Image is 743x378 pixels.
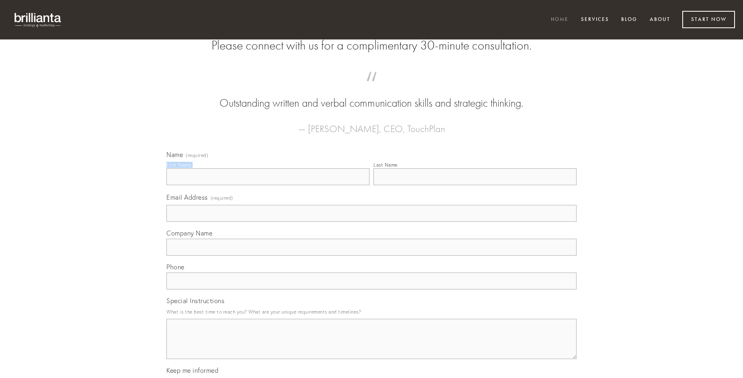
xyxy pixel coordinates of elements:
[179,80,564,111] blockquote: Outstanding written and verbal communication skills and strategic thinking.
[682,11,735,28] a: Start Now
[166,306,577,317] p: What is the best time to reach you? What are your unique requirements and timelines?
[576,13,614,27] a: Services
[166,229,212,237] span: Company Name
[166,162,191,168] div: First Name
[546,13,574,27] a: Home
[616,13,642,27] a: Blog
[166,151,183,159] span: Name
[166,38,577,53] h2: Please connect with us for a complimentary 30-minute consultation.
[166,366,218,374] span: Keep me informed
[8,8,68,31] img: brillianta - research, strategy, marketing
[166,193,208,201] span: Email Address
[186,153,208,158] span: (required)
[166,263,185,271] span: Phone
[179,80,564,95] span: “
[644,13,675,27] a: About
[179,111,564,137] figcaption: — [PERSON_NAME], CEO, TouchPlan
[374,162,398,168] div: Last Name
[166,297,224,305] span: Special Instructions
[211,192,233,203] span: (required)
